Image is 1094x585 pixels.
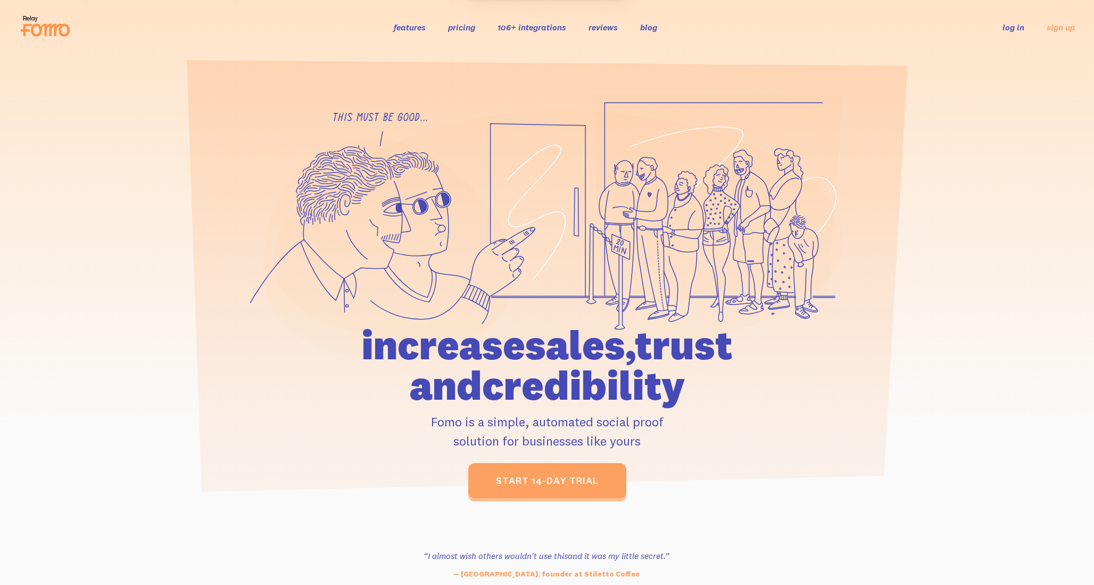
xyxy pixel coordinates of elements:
a: log in [1002,22,1024,32]
a: pricing [448,22,475,32]
a: reviews [589,22,618,32]
a: sign up [1047,22,1075,33]
a: start 14-day trial [468,463,626,498]
a: blog [640,22,657,32]
p: Fomo is a simple, automated social proof solution for businesses like yours [301,412,793,450]
a: 106+ integrations [498,22,566,32]
h1: increase sales, trust and credibility [301,325,793,406]
p: — [GEOGRAPHIC_DATA], founder at Stiletto Coffee [401,568,692,580]
a: features [394,22,426,32]
h3: “I almost wish others wouldn't use this and it was my little secret.” [401,549,692,562]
